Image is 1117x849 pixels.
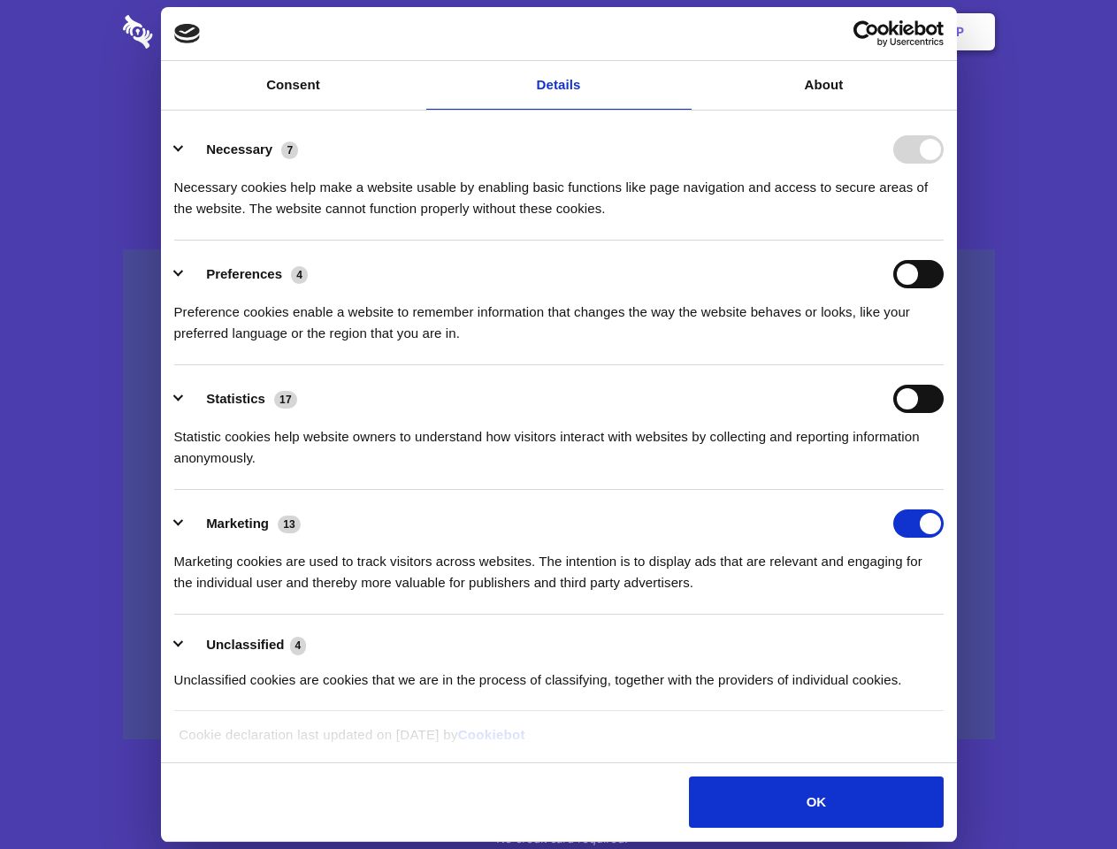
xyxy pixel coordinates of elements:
img: logo-wordmark-white-trans-d4663122ce5f474addd5e946df7df03e33cb6a1c49d2221995e7729f52c070b2.svg [123,15,274,49]
div: Marketing cookies are used to track visitors across websites. The intention is to display ads tha... [174,538,944,593]
div: Necessary cookies help make a website usable by enabling basic functions like page navigation and... [174,164,944,219]
a: Pricing [519,4,596,59]
button: OK [689,776,943,828]
img: logo [174,24,201,43]
div: Unclassified cookies are cookies that we are in the process of classifying, together with the pro... [174,656,944,691]
a: Consent [161,61,426,110]
a: Login [802,4,879,59]
button: Preferences (4) [174,260,319,288]
label: Necessary [206,141,272,157]
div: Statistic cookies help website owners to understand how visitors interact with websites by collec... [174,413,944,469]
span: 4 [291,266,308,284]
h4: Auto-redaction of sensitive data, encrypted data sharing and self-destructing private chats. Shar... [123,161,995,219]
a: About [692,61,957,110]
h1: Eliminate Slack Data Loss. [123,80,995,143]
button: Statistics (17) [174,385,309,413]
a: Details [426,61,692,110]
a: Wistia video thumbnail [123,249,995,740]
label: Marketing [206,516,269,531]
a: Usercentrics Cookiebot - opens in a new window [789,20,944,47]
a: Cookiebot [458,727,525,742]
button: Unclassified (4) [174,634,318,656]
button: Marketing (13) [174,509,312,538]
span: 7 [281,141,298,159]
a: Contact [717,4,799,59]
span: 17 [274,391,297,409]
div: Cookie declaration last updated on [DATE] by [165,724,952,759]
button: Necessary (7) [174,135,310,164]
span: 13 [278,516,301,533]
label: Preferences [206,266,282,281]
label: Statistics [206,391,265,406]
span: 4 [290,637,307,654]
div: Preference cookies enable a website to remember information that changes the way the website beha... [174,288,944,344]
iframe: Drift Widget Chat Controller [1029,761,1096,828]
